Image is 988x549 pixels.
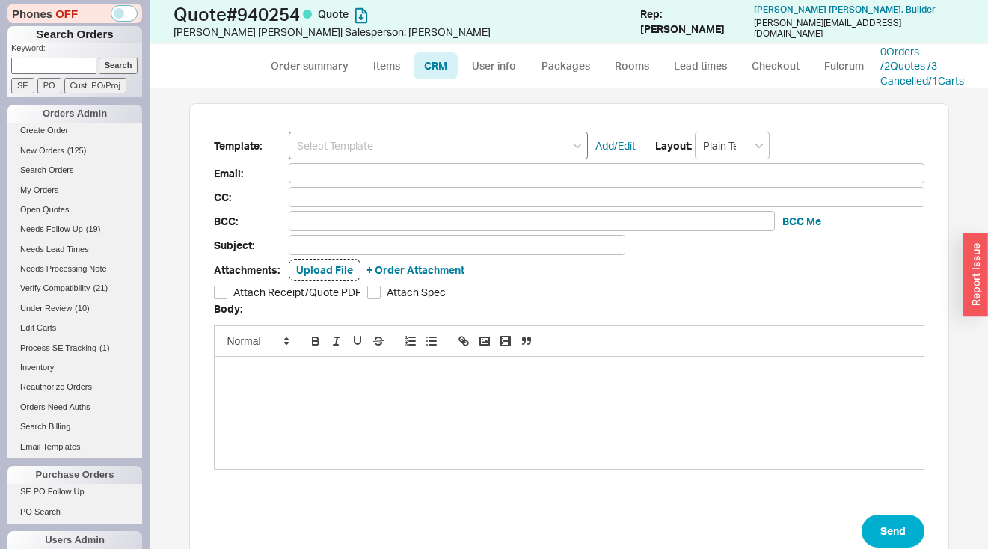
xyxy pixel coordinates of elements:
[880,522,906,540] span: Send
[695,132,770,159] input: Select a layout
[7,242,142,257] a: Needs Lead Times
[214,261,289,280] span: Attachments:
[214,236,289,255] span: Subject:
[7,280,142,296] a: Verify Compatibility(21)
[7,202,142,218] a: Open Quotes
[7,340,142,356] a: Process SE Tracking(1)
[11,78,34,93] input: SE
[214,188,289,207] span: CC:
[67,146,87,155] span: ( 125 )
[7,143,142,159] a: New Orders(125)
[7,105,142,123] div: Orders Admin
[99,58,138,73] input: Search
[862,515,924,548] button: Send
[7,4,142,23] div: Phones
[7,261,142,277] a: Needs Processing Note
[754,4,936,15] span: [PERSON_NAME] [PERSON_NAME] , Builder
[289,132,588,159] input: Select Template
[7,504,142,520] a: PO Search
[7,183,142,198] a: My Orders
[260,52,359,79] a: Order summary
[604,52,660,79] a: Rooms
[214,165,289,183] span: Email:
[20,304,72,313] span: Under Review
[754,4,936,15] a: [PERSON_NAME] [PERSON_NAME], Builder
[461,52,527,79] a: User info
[7,221,142,237] a: Needs Follow Up(19)
[11,43,142,58] p: Keyword:
[754,18,957,39] div: [PERSON_NAME][EMAIL_ADDRESS][DOMAIN_NAME]
[55,6,78,22] span: OFF
[7,484,142,500] a: SE PO Follow Up
[880,45,937,87] a: 0Orders /2Quotes /3 Cancelled
[233,285,361,300] span: Attach Receipt/Quote PDF
[318,7,349,20] span: Quote
[7,531,142,549] div: Users Admin
[7,466,142,484] div: Purchase Orders
[7,439,142,455] a: Email Templates
[7,26,142,43] h1: Search Orders
[37,78,61,93] input: PO
[214,302,242,315] span: Body:
[20,343,96,352] span: Process SE Tracking
[7,399,142,415] a: Orders Need Auths
[214,137,289,156] span: Template:
[7,162,142,178] a: Search Orders
[93,283,108,292] span: ( 21 )
[75,304,90,313] span: ( 10 )
[214,286,227,299] input: Attach Receipt/Quote PDF
[663,52,738,79] a: Lead times
[573,143,582,149] svg: open menu
[530,52,601,79] a: Packages
[7,360,142,375] a: Inventory
[296,263,353,277] button: Upload File
[20,264,107,273] span: Needs Processing Note
[86,224,101,233] span: ( 19 )
[64,78,126,93] input: Cust. PO/Proj
[7,123,142,138] a: Create Order
[414,52,458,79] a: CRM
[7,301,142,316] a: Under Review(10)
[655,138,692,153] span: Layout:
[755,143,764,149] svg: open menu
[741,52,810,79] a: Checkout
[7,379,142,395] a: Reauthorize Orders
[366,263,464,277] button: + Order Attachment
[7,419,142,435] a: Search Billing
[928,74,964,87] a: /1Carts
[595,138,636,153] a: Add/Edit
[782,214,821,229] button: BCC Me
[387,285,446,300] span: Attach Spec
[813,52,874,79] a: Fulcrum
[20,224,83,233] span: Needs Follow Up
[174,4,498,25] h1: Quote # 940254
[367,286,381,299] input: Attach Spec
[20,283,90,292] span: Verify Compatibility
[362,52,411,79] a: Items
[7,320,142,336] a: Edit Carts
[640,7,740,36] div: Rep: [PERSON_NAME]
[174,25,498,40] div: [PERSON_NAME] [PERSON_NAME] | Salesperson: [PERSON_NAME]
[20,146,64,155] span: New Orders
[99,343,109,352] span: ( 1 )
[214,212,289,231] span: BCC:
